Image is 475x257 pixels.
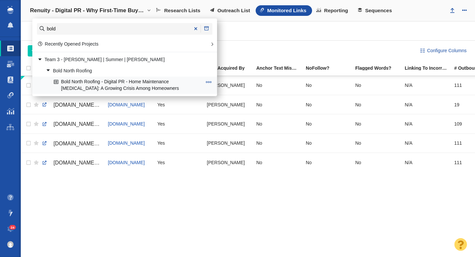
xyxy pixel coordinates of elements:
[152,5,206,16] a: Research Lists
[108,140,145,146] a: [DOMAIN_NAME]
[256,66,305,70] div: Anchor text found on the page does not match the anchor text entered into BuzzStream
[256,155,300,169] div: No
[405,66,454,71] a: Linking To Incorrect?
[355,117,399,131] div: No
[405,97,448,112] div: N/A
[204,133,253,153] td: Kyle Ochsner
[256,78,300,92] div: No
[207,121,245,127] span: [PERSON_NAME]
[204,153,253,172] td: Kyle Ochsner
[312,5,354,16] a: Reporting
[207,160,245,165] span: [PERSON_NAME]
[416,45,470,56] button: Configure Columns
[306,155,349,169] div: No
[52,77,204,93] a: Bold North Roofing - Digital PR - Home Maintenance [MEDICAL_DATA]: A Growing Crisis Among Homeowners
[207,82,245,88] span: [PERSON_NAME]
[256,117,300,131] div: No
[207,102,245,108] span: [PERSON_NAME]
[204,76,253,95] td: Kyle Ochsner
[324,8,348,14] span: Reporting
[157,136,201,150] div: Yes
[355,66,404,70] div: Flagged Words?
[36,55,204,65] a: Team 3 - [PERSON_NAME] | Summer | [PERSON_NAME]
[405,66,454,70] div: Linking To Incorrect?
[204,114,253,133] td: Kyle Ochsner
[355,155,399,169] div: No
[37,23,212,35] input: Find a Project
[157,97,201,112] div: Yes
[42,119,102,130] a: [DOMAIN_NAME][URL]
[9,225,16,230] span: 24
[355,97,399,112] div: No
[42,99,102,111] a: [DOMAIN_NAME][URL]
[256,97,300,112] div: No
[256,136,300,150] div: No
[30,7,145,14] h4: Renuity - Digital PR - Why First-Time Buyers Are Rethinking the Starter Home
[306,117,349,131] div: No
[53,160,109,165] span: [DOMAIN_NAME][URL]
[306,66,355,71] a: NoFollow?
[355,136,399,150] div: No
[108,121,145,127] a: [DOMAIN_NAME]
[355,66,404,71] a: Flagged Words?
[365,8,392,14] span: Sequences
[7,241,14,248] img: 8a21b1a12a7554901d364e890baed237
[38,41,99,47] a: Recently Opened Projects
[28,45,68,56] button: Add Links
[206,5,256,16] a: Outreach List
[267,8,306,14] span: Monitored Links
[217,8,250,14] span: Outreach List
[405,136,448,150] div: N/A
[207,66,256,70] div: Link Acquired By
[53,141,109,146] span: [DOMAIN_NAME][URL]
[207,140,245,146] span: [PERSON_NAME]
[405,117,448,131] div: N/A
[164,8,201,14] span: Research Lists
[204,95,253,114] td: Taylor Tomita
[7,6,13,14] img: buzzstream_logo_iconsimple.png
[108,102,145,107] a: [DOMAIN_NAME]
[53,102,109,108] span: [DOMAIN_NAME][URL]
[108,160,145,165] a: [DOMAIN_NAME]
[53,121,109,127] span: [DOMAIN_NAME][URL]
[44,66,204,76] a: Bold North Roofing
[207,66,256,71] a: Link Acquired By
[256,5,312,16] a: Monitored Links
[42,138,102,149] a: [DOMAIN_NAME][URL]
[256,66,305,71] a: Anchor Text Mismatch?
[405,78,448,92] div: N/A
[42,157,102,168] a: [DOMAIN_NAME][URL]
[354,5,397,16] a: Sequences
[306,97,349,112] div: No
[427,47,467,54] span: Configure Columns
[306,136,349,150] div: No
[306,78,349,92] div: No
[355,78,399,92] div: No
[306,66,355,70] div: NoFollow?
[405,155,448,169] div: N/A
[157,155,201,169] div: Yes
[157,117,201,131] div: Yes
